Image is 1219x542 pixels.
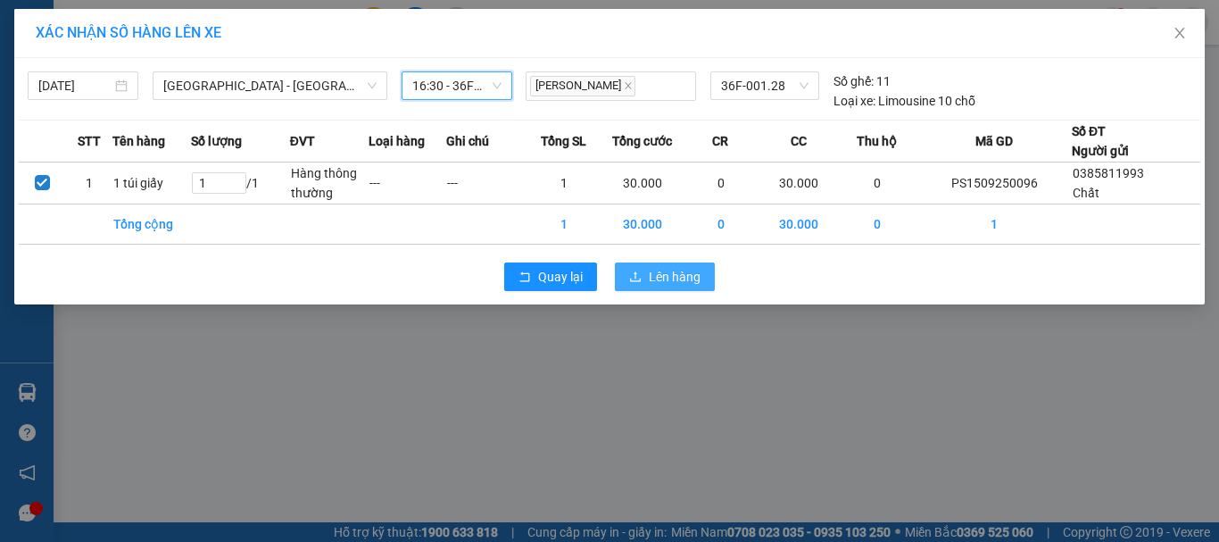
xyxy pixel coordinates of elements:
span: close [1173,26,1187,40]
span: rollback [518,271,531,285]
span: 36F-001.28 [721,72,809,99]
span: 16:30 - 36F-001.28 [412,72,502,99]
span: Tổng cước [612,131,672,151]
span: Mã GD [975,131,1013,151]
td: 1 [916,204,1072,245]
span: Lên hàng [649,267,701,287]
td: 1 [525,204,603,245]
td: 30.000 [760,163,839,204]
span: Chất [1073,186,1099,200]
td: 1 [525,163,603,204]
span: close [624,81,633,90]
span: PS1509250096 [203,19,335,42]
td: 0 [682,204,760,245]
span: Loại hàng [369,131,425,151]
span: Thu hộ [857,131,897,151]
span: Tên hàng [112,131,165,151]
button: uploadLên hàng [615,263,715,291]
span: Ghi chú [446,131,489,151]
div: Limousine 10 chỗ [833,91,975,111]
strong: PHIẾU GỬI HÀNG [53,56,197,75]
span: CR [712,131,728,151]
td: Hàng thông thường [290,163,369,204]
span: Quay lại [538,267,583,287]
td: 1 [66,163,113,204]
span: Loại xe: [833,91,875,111]
span: Website [102,98,144,112]
td: 30.000 [760,204,839,245]
td: PS1509250096 [916,163,1072,204]
span: CC [791,131,807,151]
input: 15/09/2025 [38,76,112,96]
span: upload [629,271,642,285]
span: down [367,80,377,91]
td: 30.000 [603,204,682,245]
strong: : [DOMAIN_NAME] [70,96,179,129]
div: Số ĐT Người gửi [1072,121,1129,161]
div: 11 [833,71,891,91]
td: 1 túi giấy [112,163,191,204]
span: Thanh Hóa - Tây Hồ (HN) [163,72,377,99]
span: STT [78,131,101,151]
img: logo [10,30,46,114]
span: 0385811993 [1073,166,1144,180]
strong: Hotline : 0889 23 23 23 [67,79,183,92]
td: --- [369,163,447,204]
td: 30.000 [603,163,682,204]
span: Số lượng [191,131,242,151]
td: 0 [838,163,916,204]
button: Close [1155,9,1205,59]
span: XÁC NHẬN SỐ HÀNG LÊN XE [36,24,221,41]
td: --- [446,163,525,204]
td: 0 [838,204,916,245]
strong: CÔNG TY TNHH VĨNH QUANG [60,14,189,53]
button: rollbackQuay lại [504,263,597,291]
span: [PERSON_NAME] [530,76,635,96]
td: / 1 [191,163,290,204]
td: 0 [682,163,760,204]
span: ĐVT [290,131,315,151]
span: Số ghế: [833,71,874,91]
span: Tổng SL [541,131,586,151]
td: Tổng cộng [112,204,191,245]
